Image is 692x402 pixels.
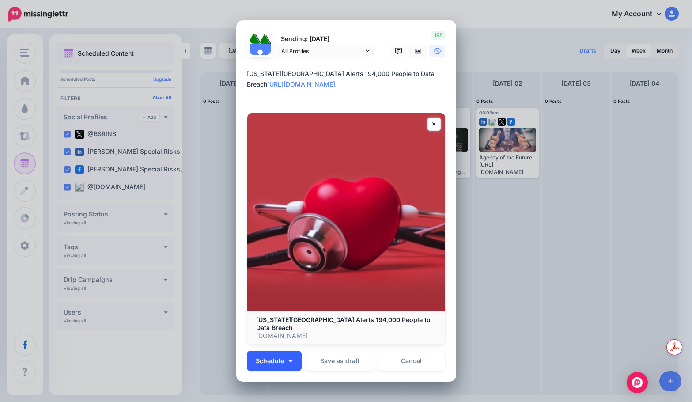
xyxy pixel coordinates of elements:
[250,34,260,44] img: 379531_475505335829751_837246864_n-bsa122537.jpg
[378,351,446,371] a: Cancel
[256,316,431,331] b: [US_STATE][GEOGRAPHIC_DATA] Alerts 194,000 People to Data Breach
[306,351,374,371] button: Save as draft
[256,358,284,364] span: Schedule
[277,45,374,57] a: All Profiles
[288,360,293,362] img: arrow-down-white.png
[431,31,445,40] span: 198
[250,44,271,65] img: user_default_image.png
[256,332,436,340] p: [DOMAIN_NAME]
[281,46,363,56] span: All Profiles
[247,113,445,311] img: New York Blood Center Alerts 194,000 People to Data Breach
[277,34,374,44] p: Sending: [DATE]
[247,351,302,371] button: Schedule
[260,34,271,44] img: 1Q3z5d12-75797.jpg
[627,372,648,393] div: Open Intercom Messenger
[247,68,450,90] div: [US_STATE][GEOGRAPHIC_DATA] Alerts 194,000 People to Data Breach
